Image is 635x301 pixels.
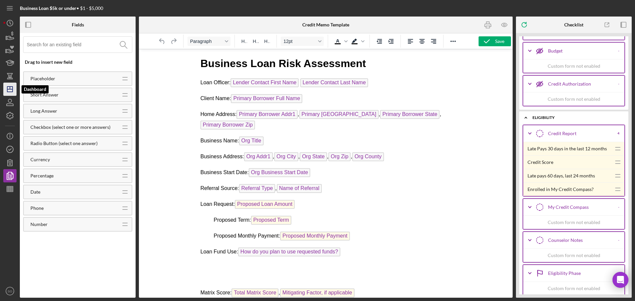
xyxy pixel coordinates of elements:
div: Custom form not enabled [523,59,624,73]
button: Align left [405,37,416,46]
b: Credit Memo Template [302,22,349,27]
div: Text color Black [332,37,349,46]
span: Total Matrix Score [36,239,83,248]
div: Background color Black [349,37,365,46]
div: Credit Report [548,131,613,136]
div: Budget [548,48,613,54]
div: Long Answer [24,108,117,114]
button: Heading 2 [250,37,261,46]
input: Search for an existing field [27,37,132,53]
div: Credit Score [528,156,611,169]
iframe: Rich Text Area [195,49,457,298]
span: H1 [241,39,247,44]
div: Radio Button (select one answer) [24,141,117,146]
button: Font size 12pt [281,37,324,46]
div: Checklist [564,22,583,27]
button: Increase indent [385,37,397,46]
div: - [618,238,619,242]
div: 4 [617,132,619,135]
button: Save [479,36,511,46]
div: Counselor Notes [548,238,613,243]
div: • $1 - $5,000 [20,6,103,11]
div: - [618,82,619,86]
div: Custom form not enabled [523,282,624,295]
div: Checkbox (select one or more answers) [24,125,117,130]
span: H3 [264,39,270,44]
button: Align right [428,37,439,46]
div: Custom form not enabled [523,92,624,106]
div: Custom form not enabled [523,215,624,229]
div: Drag to insert new field [25,59,132,65]
div: Number [24,222,117,227]
div: Open Intercom Messenger [613,272,628,288]
span: 12pt [283,39,316,44]
button: Undo [156,37,168,46]
div: Late Pays 30 days in the last 12 months [528,142,611,155]
div: - [618,271,619,275]
div: - [618,205,619,209]
div: Fields [72,22,84,27]
b: Business Loan $5k or under [20,5,76,11]
div: Late pays 60 days, last 24 months [528,169,611,182]
div: Placeholder [24,76,117,81]
div: Eligibility [532,116,620,120]
button: Heading 3 [262,37,273,46]
button: Redo [168,37,179,46]
div: My Credit Compass [548,205,613,210]
div: Enrolled in My Credit Compass? [528,183,611,196]
button: Decrease indent [374,37,385,46]
button: Reveal or hide additional toolbar items [447,37,459,46]
span: H2 [253,39,259,44]
div: Custom form not enabled [523,248,624,262]
div: Currency [24,157,117,162]
button: Format Paragraph [188,37,231,46]
div: Phone [24,206,117,211]
button: SO [3,284,17,298]
div: Percentage [24,173,117,178]
button: Heading 1 [239,37,250,46]
div: Save [495,36,504,46]
div: - [618,49,619,53]
text: SO [8,289,12,293]
p: Matrix Score: , [5,239,256,250]
button: Align center [416,37,428,46]
div: Eligibility Phase [548,271,613,276]
div: Short Answer [24,92,117,97]
span: Mitigating Factor, if applicable [85,239,159,248]
div: Date [24,189,117,195]
div: Credit Authorization [548,81,613,87]
span: Paragraph [190,39,223,44]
